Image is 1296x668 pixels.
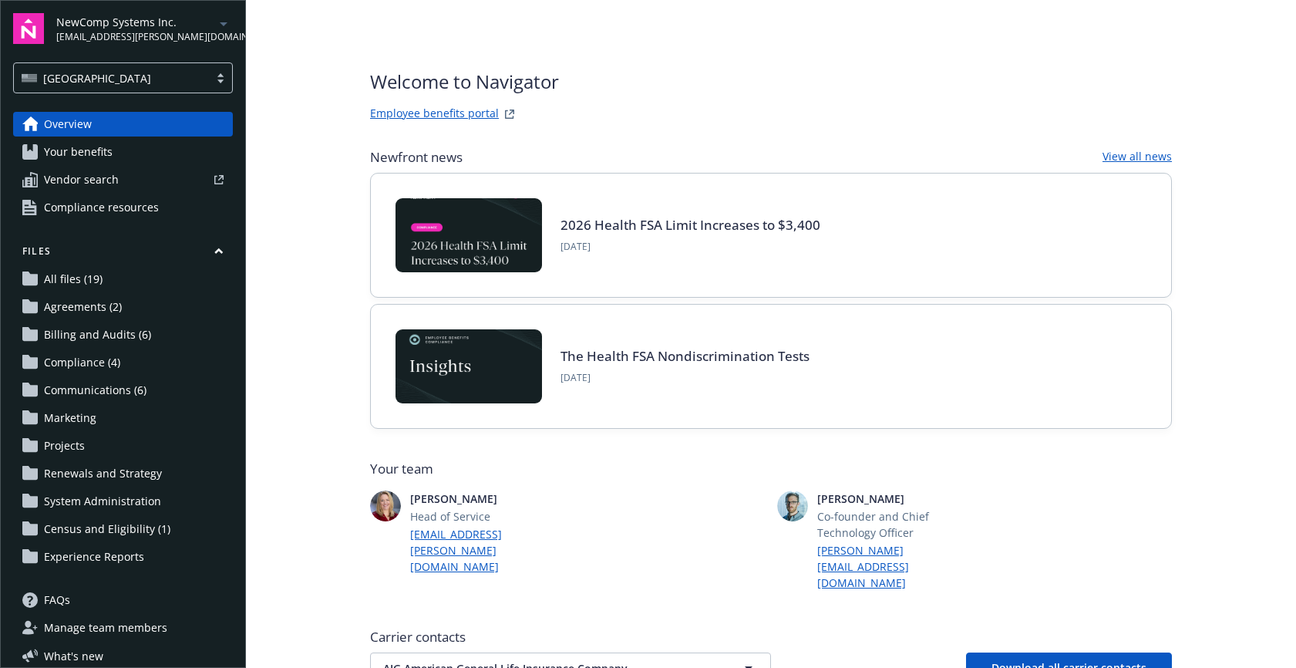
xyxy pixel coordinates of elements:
[44,112,92,137] span: Overview
[396,198,542,272] img: BLOG-Card Image - Compliance - 2026 Health FSA Limit Increases to $3,400.jpg
[44,195,159,220] span: Compliance resources
[817,508,968,541] span: Co-founder and Chief Technology Officer
[22,70,201,86] span: [GEOGRAPHIC_DATA]
[44,616,167,640] span: Manage team members
[13,13,44,44] img: navigator-logo.svg
[817,491,968,507] span: [PERSON_NAME]
[13,648,128,664] button: What's new
[13,322,233,347] a: Billing and Audits (6)
[560,371,810,385] span: [DATE]
[560,240,820,254] span: [DATE]
[44,406,96,430] span: Marketing
[44,434,85,458] span: Projects
[13,517,233,541] a: Census and Eligibility (1)
[43,70,151,86] span: [GEOGRAPHIC_DATA]
[13,245,233,264] button: Files
[560,347,810,365] a: The Health FSA Nondiscrimination Tests
[777,491,808,521] img: photo
[13,112,233,137] a: Overview
[13,167,233,192] a: Vendor search
[13,461,233,486] a: Renewals and Strategy
[13,406,233,430] a: Marketing
[44,267,103,292] span: All files (19)
[13,378,233,403] a: Communications (6)
[44,517,170,541] span: Census and Eligibility (1)
[13,588,233,612] a: FAQs
[500,105,519,123] a: striveWebsite
[44,489,161,514] span: System Administration
[44,648,103,664] span: What ' s new
[1102,148,1172,167] a: View all news
[560,216,820,234] a: 2026 Health FSA Limit Increases to $3,400
[13,434,233,458] a: Projects
[817,542,968,591] a: [PERSON_NAME][EMAIL_ADDRESS][DOMAIN_NAME]
[410,526,561,575] a: [EMAIL_ADDRESS][PERSON_NAME][DOMAIN_NAME]
[44,461,162,486] span: Renewals and Strategy
[13,616,233,640] a: Manage team members
[370,460,1172,478] span: Your team
[44,167,119,192] span: Vendor search
[56,14,214,30] span: NewComp Systems Inc.
[13,350,233,375] a: Compliance (4)
[56,30,214,44] span: [EMAIL_ADDRESS][PERSON_NAME][DOMAIN_NAME]
[13,489,233,514] a: System Administration
[396,329,542,403] img: Card Image - EB Compliance Insights.png
[44,322,151,347] span: Billing and Audits (6)
[13,195,233,220] a: Compliance resources
[56,13,233,44] button: NewComp Systems Inc.[EMAIL_ADDRESS][PERSON_NAME][DOMAIN_NAME]arrowDropDown
[370,491,401,521] img: photo
[410,508,561,525] span: Head of Service
[13,295,233,319] a: Agreements (2)
[370,148,463,167] span: Newfront news
[44,140,113,164] span: Your benefits
[13,545,233,569] a: Experience Reports
[44,295,122,319] span: Agreements (2)
[13,140,233,164] a: Your benefits
[44,545,144,569] span: Experience Reports
[370,105,499,123] a: Employee benefits portal
[13,267,233,292] a: All files (19)
[370,68,559,96] span: Welcome to Navigator
[214,14,233,32] a: arrowDropDown
[44,588,70,612] span: FAQs
[44,350,120,375] span: Compliance (4)
[370,628,1172,646] span: Carrier contacts
[44,378,146,403] span: Communications (6)
[410,491,561,507] span: [PERSON_NAME]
